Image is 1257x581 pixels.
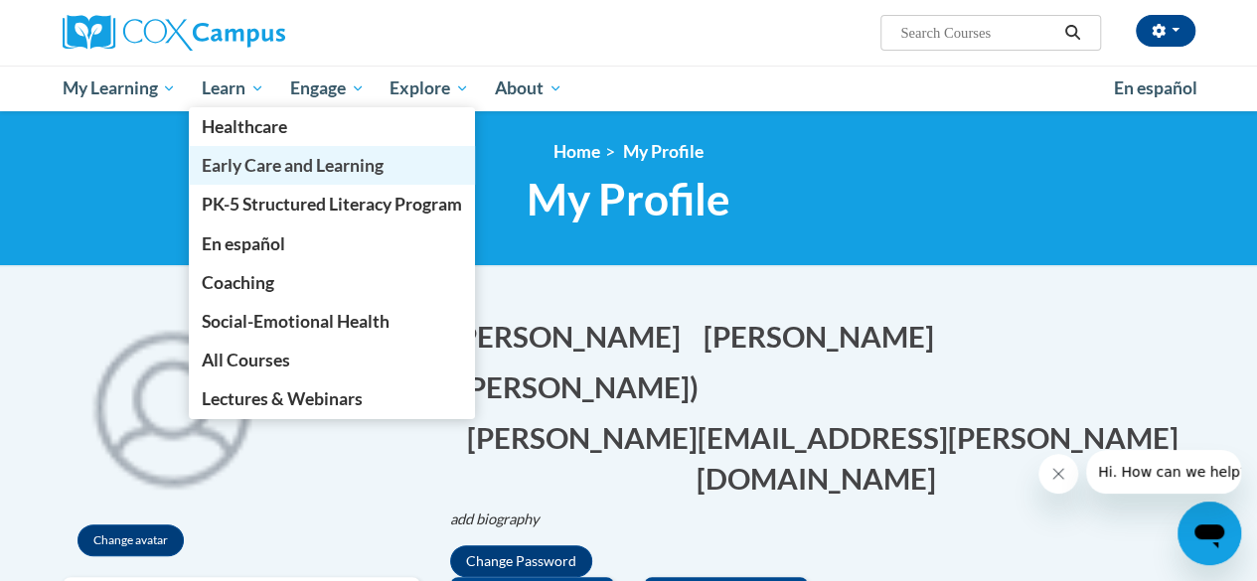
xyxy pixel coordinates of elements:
[377,66,482,111] a: Explore
[527,173,730,225] span: My Profile
[202,155,384,176] span: Early Care and Learning
[48,66,1210,111] div: Main menu
[189,379,475,418] a: Lectures & Webinars
[202,194,462,215] span: PK-5 Structured Literacy Program
[450,316,694,357] button: Edit first name
[189,341,475,379] a: All Courses
[277,66,378,111] a: Engage
[495,76,562,100] span: About
[202,233,285,254] span: En español
[189,263,475,302] a: Coaching
[1057,21,1087,45] button: Search
[450,508,555,530] button: Edit biography
[189,185,475,223] a: PK-5 Structured Literacy Program
[202,272,274,293] span: Coaching
[1038,454,1078,494] iframe: Close message
[189,224,475,263] a: En español
[390,76,469,100] span: Explore
[450,417,1195,499] button: Edit email address
[202,388,363,409] span: Lectures & Webinars
[63,296,281,514] img: profile avatar
[202,76,264,100] span: Learn
[189,107,475,146] a: Healthcare
[553,141,600,162] a: Home
[62,76,176,100] span: My Learning
[189,66,277,111] a: Learn
[1178,502,1241,565] iframe: Button to launch messaging window
[63,296,281,514] div: Click to change the profile picture
[704,316,947,357] button: Edit last name
[189,302,475,341] a: Social-Emotional Health
[50,66,190,111] a: My Learning
[202,311,390,332] span: Social-Emotional Health
[898,21,1057,45] input: Search Courses
[482,66,575,111] a: About
[1101,68,1210,109] a: En español
[623,141,704,162] span: My Profile
[12,14,161,30] span: Hi. How can we help?
[202,350,290,370] span: All Courses
[450,545,592,577] button: Change Password
[63,15,285,51] img: Cox Campus
[189,146,475,185] a: Early Care and Learning
[202,116,287,137] span: Healthcare
[1136,15,1195,47] button: Account Settings
[1114,77,1197,98] span: En español
[290,76,365,100] span: Engage
[1086,450,1241,494] iframe: Message from company
[450,366,711,407] button: Edit screen name
[450,510,540,527] i: add biography
[78,524,184,556] button: Change avatar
